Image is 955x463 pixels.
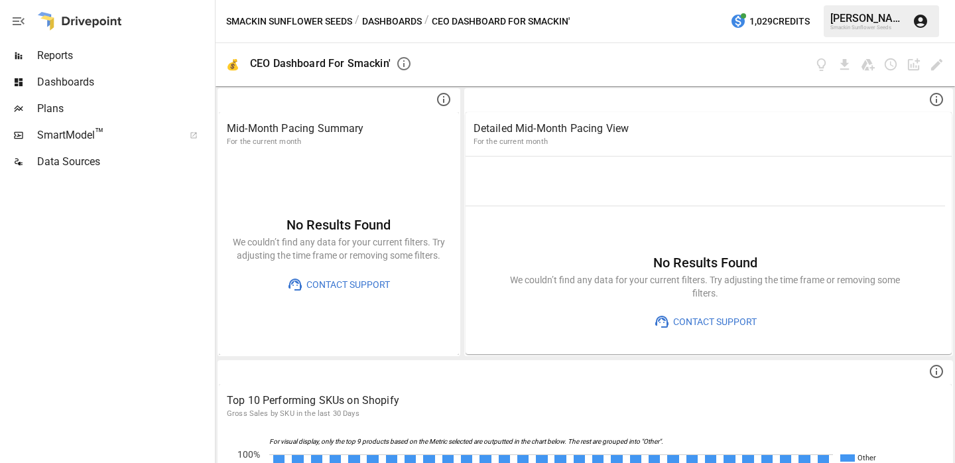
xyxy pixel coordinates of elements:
button: Smackin Sunflower Seeds [226,13,352,30]
button: Download dashboard [837,57,852,72]
p: We couldn’t find any data for your current filters. Try adjusting the time frame or removing some... [506,273,904,300]
div: 💰 [226,58,239,71]
p: We couldn’t find any data for your current filters. Try adjusting the time frame or removing some... [219,235,459,262]
p: Gross Sales by SKU in the last 30 Days [227,409,944,419]
h6: No Results Found [219,214,459,235]
span: Contact Support [303,277,390,293]
span: Reports [37,48,212,64]
span: Dashboards [37,74,212,90]
div: / [424,13,429,30]
button: Dashboards [362,13,422,30]
div: [PERSON_NAME] [830,12,905,25]
span: Contact Support [670,314,757,330]
button: 1,029Credits [725,9,815,34]
button: View documentation [814,57,829,72]
p: Mid-Month Pacing Summary [227,121,451,137]
text: 100% [237,449,260,460]
button: Edit dashboard [929,57,944,72]
button: Contact Support [278,273,399,297]
span: ™ [95,125,104,142]
span: Plans [37,101,212,117]
button: Schedule dashboard [883,57,899,72]
div: / [355,13,359,30]
text: Other [858,454,876,462]
button: Save as Google Doc [860,57,875,72]
p: Top 10 Performing SKUs on Shopify [227,393,944,409]
span: 1,029 Credits [749,13,810,30]
p: For the current month [227,137,451,147]
button: Add widget [906,57,921,72]
p: Detailed Mid-Month Pacing View [474,121,944,137]
div: Smackin Sunflower Seeds [830,25,905,31]
h6: No Results Found [506,252,904,273]
span: SmartModel [37,127,175,143]
button: Contact Support [645,310,766,334]
span: Data Sources [37,154,212,170]
p: For the current month [474,137,944,147]
div: CEO Dashboard For Smackin' [250,57,391,70]
text: For visual display, only the top 9 products based on the Metric selected are outputted in the cha... [269,438,663,446]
